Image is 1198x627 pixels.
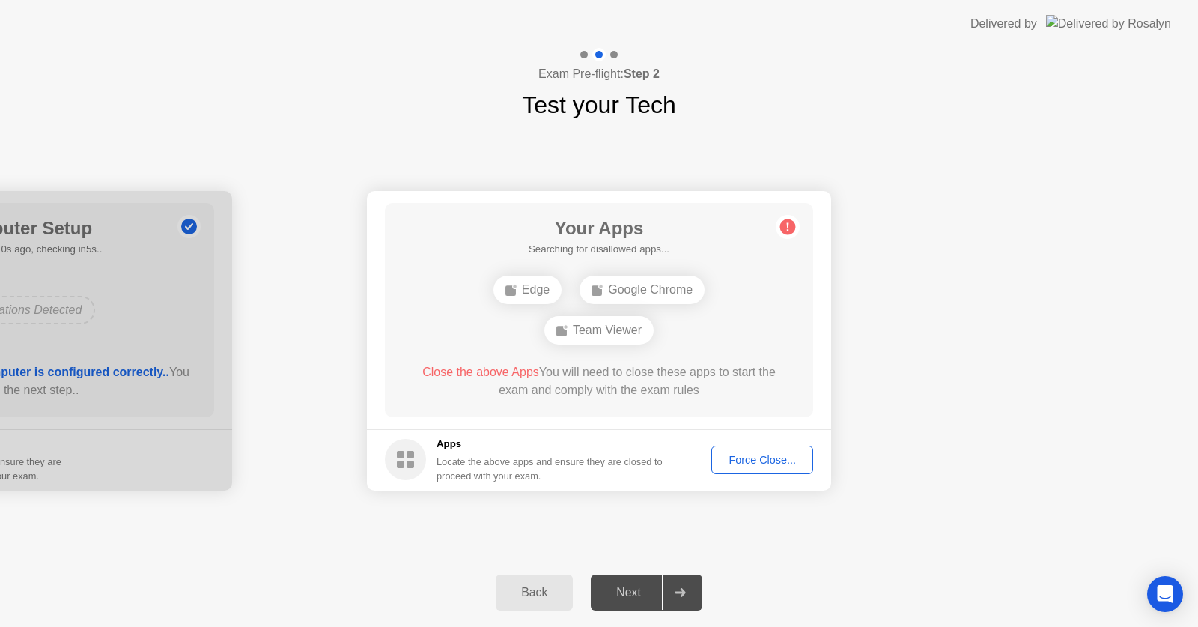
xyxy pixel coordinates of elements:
h5: Searching for disallowed apps... [529,242,669,257]
div: Force Close... [717,454,808,466]
img: Delivered by Rosalyn [1046,15,1171,32]
div: Team Viewer [544,316,654,345]
div: Back [500,586,568,599]
div: Edge [493,276,562,304]
h4: Exam Pre-flight: [538,65,660,83]
b: Step 2 [624,67,660,80]
div: Google Chrome [580,276,705,304]
h1: Your Apps [529,215,669,242]
h1: Test your Tech [522,87,676,123]
div: Open Intercom Messenger [1147,576,1183,612]
div: You will need to close these apps to start the exam and comply with the exam rules [407,363,792,399]
div: Locate the above apps and ensure they are closed to proceed with your exam. [437,455,663,483]
button: Next [591,575,702,611]
div: Delivered by [970,15,1037,33]
button: Back [496,575,573,611]
div: Next [595,586,662,599]
button: Force Close... [711,446,813,474]
h5: Apps [437,437,663,452]
span: Close the above Apps [422,366,539,378]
